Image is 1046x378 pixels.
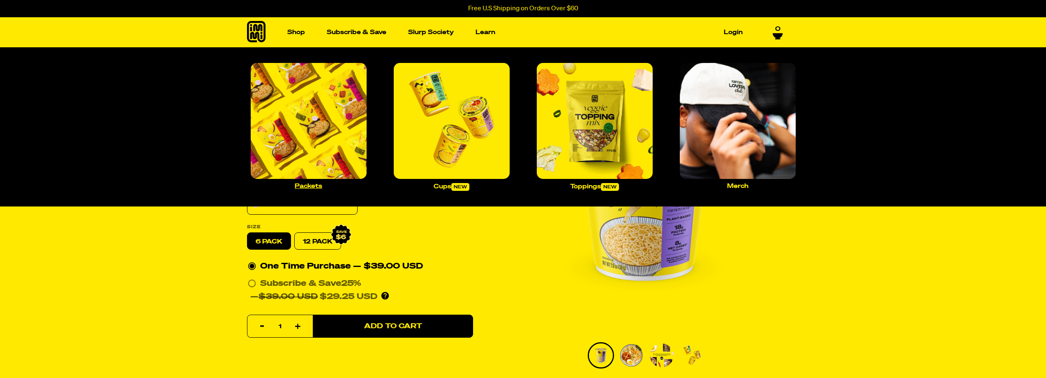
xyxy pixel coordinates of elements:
[650,343,674,367] img: Roasted "Pork" Tonkotsu Cup Ramen
[570,183,619,191] p: Toppings
[720,26,746,39] a: Login
[394,63,510,179] img: Cups_large.jpg
[353,260,423,273] div: — $39.00 USD
[506,342,783,369] div: PDP main carousel thumbnails
[313,315,473,338] button: Add to Cart
[248,260,472,273] div: One Time Purchase
[680,63,796,179] img: Merch_large.jpg
[677,60,799,192] a: Merch
[649,342,675,369] li: Go to slide 3
[247,225,473,230] label: Size
[295,183,322,189] p: Packets
[773,26,783,39] a: 0
[251,63,367,179] img: Packets_large.jpg
[601,183,619,191] span: new
[4,340,87,374] iframe: Marketing Popup
[294,233,341,250] a: 12 Pack
[537,63,653,179] img: Toppings_large.jpg
[618,342,644,369] li: Go to slide 2
[364,323,422,330] span: Add to Cart
[589,343,613,367] img: Roasted "Pork" Tonkotsu Cup Ramen
[247,233,291,250] label: 6 pack
[619,343,643,367] img: Roasted "Pork" Tonkotsu Cup Ramen
[727,183,748,189] p: Merch
[260,277,361,290] div: Subscribe & Save
[679,342,705,369] li: Go to slide 4
[390,60,513,194] a: Cupsnew
[341,280,361,288] span: 25%
[680,343,704,367] img: Roasted "Pork" Tonkotsu Cup Ramen
[588,342,614,369] li: Go to slide 1
[284,26,308,39] a: Shop
[284,17,746,47] nav: Main navigation
[252,315,308,339] input: quantity
[323,26,390,39] a: Subscribe & Save
[472,26,499,39] a: Learn
[434,183,469,191] p: Cups
[250,290,377,304] div: — $29.25 USD
[468,5,578,12] p: Free U.S Shipping on Orders Over $60
[247,60,370,192] a: Packets
[259,293,318,301] del: $39.00 USD
[451,183,469,191] span: new
[775,26,780,33] span: 0
[405,26,457,39] a: Slurp Society
[533,60,656,194] a: Toppingsnew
